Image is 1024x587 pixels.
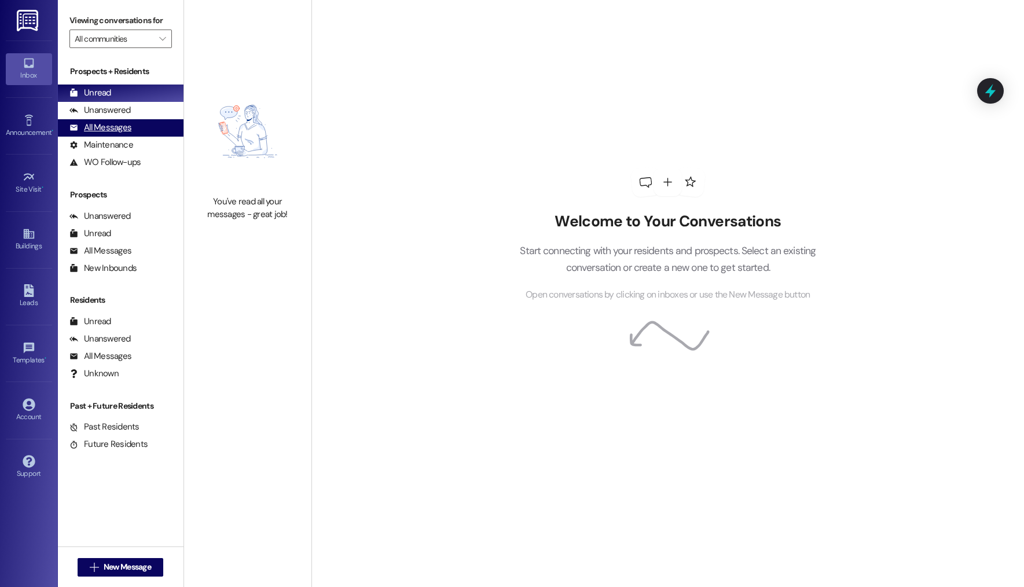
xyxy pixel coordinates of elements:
[17,10,41,31] img: ResiDesk Logo
[58,400,183,412] div: Past + Future Residents
[69,210,131,222] div: Unanswered
[69,156,141,168] div: WO Follow-ups
[6,224,52,255] a: Buildings
[159,34,166,43] i: 
[69,368,119,380] div: Unknown
[69,421,140,433] div: Past Residents
[69,104,131,116] div: Unanswered
[69,12,172,30] label: Viewing conversations for
[6,452,52,483] a: Support
[58,189,183,201] div: Prospects
[58,65,183,78] div: Prospects + Residents
[58,294,183,306] div: Residents
[6,281,52,312] a: Leads
[104,561,151,573] span: New Message
[52,127,53,135] span: •
[69,122,131,134] div: All Messages
[69,315,111,328] div: Unread
[90,563,98,572] i: 
[42,184,43,192] span: •
[69,350,131,362] div: All Messages
[69,139,133,151] div: Maintenance
[502,243,834,276] p: Start connecting with your residents and prospects. Select an existing conversation or create a n...
[6,167,52,199] a: Site Visit •
[69,333,131,345] div: Unanswered
[6,53,52,85] a: Inbox
[69,228,111,240] div: Unread
[69,438,148,450] div: Future Residents
[69,262,137,274] div: New Inbounds
[6,395,52,426] a: Account
[75,30,153,48] input: All communities
[6,338,52,369] a: Templates •
[45,354,46,362] span: •
[69,245,131,257] div: All Messages
[69,87,111,99] div: Unread
[502,212,834,231] h2: Welcome to Your Conversations
[197,73,299,190] img: empty-state
[526,288,810,302] span: Open conversations by clicking on inboxes or use the New Message button
[78,558,163,577] button: New Message
[197,196,299,221] div: You've read all your messages - great job!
